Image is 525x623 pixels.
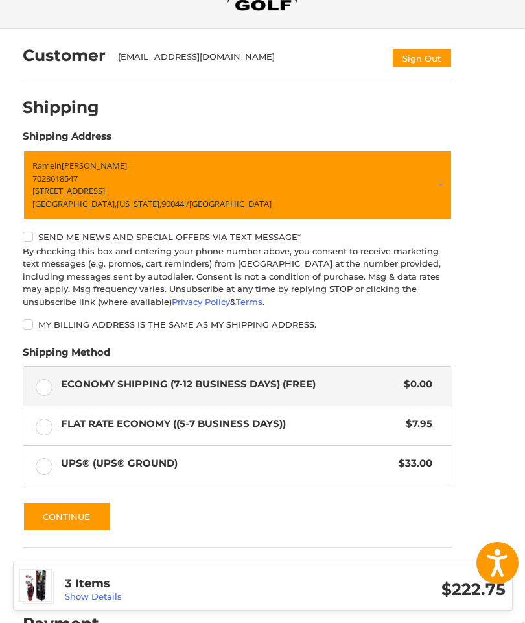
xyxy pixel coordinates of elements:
[391,47,452,69] button: Sign Out
[32,198,117,210] span: [GEOGRAPHIC_DATA],
[32,160,62,171] span: Ramein
[23,245,452,309] div: By checking this box and entering your phone number above, you consent to receive marketing text ...
[236,297,262,307] a: Terms
[117,198,161,210] span: [US_STATE],
[400,417,433,432] span: $7.95
[65,591,122,602] a: Show Details
[23,45,106,66] h2: Customer
[161,198,189,210] span: 90044 /
[23,345,110,366] legend: Shipping Method
[23,319,452,330] label: My billing address is the same as my shipping address.
[65,576,285,591] h3: 3 Items
[23,232,452,242] label: Send me news and special offers via text message*
[20,570,51,601] img: Nitro Blaster 13-Piece Complete Set
[23,97,99,117] h2: Shipping
[172,297,230,307] a: Privacy Policy
[62,160,127,171] span: [PERSON_NAME]
[398,377,433,392] span: $0.00
[61,456,393,471] span: UPS® (UPS® Ground)
[189,198,272,210] span: [GEOGRAPHIC_DATA]
[61,377,398,392] span: Economy Shipping (7-12 Business Days) (Free)
[393,456,433,471] span: $33.00
[23,150,452,220] a: Enter or select a different address
[32,173,78,184] span: 7028618547
[23,129,111,150] legend: Shipping Address
[285,580,506,600] h3: $222.75
[32,185,105,197] span: [STREET_ADDRESS]
[23,502,111,531] button: Continue
[61,417,400,432] span: Flat Rate Economy ((5-7 Business Days))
